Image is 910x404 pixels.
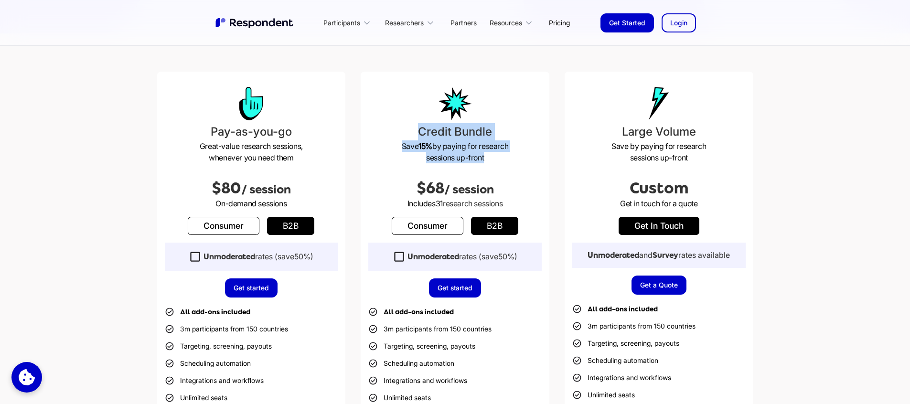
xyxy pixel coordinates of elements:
[392,217,463,235] a: Consumer
[165,123,338,140] h3: Pay-as-you-go
[203,252,313,262] div: rates (save )
[368,340,475,353] li: Targeting, screening, payouts
[267,217,314,235] a: b2b
[225,278,278,298] a: Get started
[368,357,454,370] li: Scheduling automation
[588,250,730,260] div: and rates available
[471,217,518,235] a: b2b
[541,11,578,34] a: Pricing
[630,180,688,197] span: Custom
[443,199,503,208] span: research sessions
[572,371,671,384] li: Integrations and workflows
[588,305,658,313] strong: All add-ons included
[429,278,482,298] a: Get started
[443,11,484,34] a: Partners
[572,337,679,350] li: Targeting, screening, payouts
[418,141,432,151] strong: 15%
[180,308,250,316] strong: All add-ons included
[318,11,379,34] div: Participants
[368,374,467,387] li: Integrations and workflows
[368,140,542,163] p: Save by paying for research sessions up-front
[572,354,658,367] li: Scheduling automation
[241,183,291,196] span: / session
[212,180,241,197] span: $80
[368,322,492,336] li: 3m participants from 150 countries
[165,198,338,209] p: On-demand sessions
[436,199,443,208] span: 31
[572,319,696,333] li: 3m participants from 150 countries
[572,123,746,140] h3: Large Volume
[214,17,296,29] img: Untitled UI logotext
[323,18,360,28] div: Participants
[379,11,442,34] div: Researchers
[407,252,459,261] strong: Unmoderated
[407,252,517,262] div: rates (save )
[572,198,746,209] p: Get in touch for a quote
[444,183,494,196] span: / session
[165,322,288,336] li: 3m participants from 150 countries
[385,18,424,28] div: Researchers
[165,357,251,370] li: Scheduling automation
[632,276,686,295] a: Get a Quote
[214,17,296,29] a: home
[165,340,272,353] li: Targeting, screening, payouts
[619,217,699,235] a: get in touch
[662,13,696,32] a: Login
[384,308,454,316] strong: All add-ons included
[572,140,746,163] p: Save by paying for research sessions up-front
[165,374,264,387] li: Integrations and workflows
[600,13,654,32] a: Get Started
[188,217,259,235] a: Consumer
[653,251,678,260] strong: Survey
[368,123,542,140] h3: Credit Bundle
[417,180,444,197] span: $68
[368,198,542,209] p: Includes
[294,252,310,261] span: 50%
[490,18,522,28] div: Resources
[165,140,338,163] p: Great-value research sessions, whenever you need them
[203,252,255,261] strong: Unmoderated
[588,251,639,260] strong: Unmoderated
[572,388,635,402] li: Unlimited seats
[498,252,514,261] span: 50%
[484,11,541,34] div: Resources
